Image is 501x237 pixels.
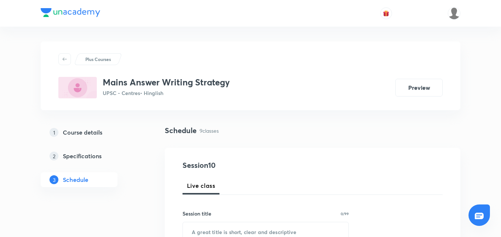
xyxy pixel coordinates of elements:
[58,77,97,98] img: D431F3FC-9166-4616-8C0D-517B985382BC_plus.png
[41,125,141,140] a: 1Course details
[50,128,58,137] p: 1
[183,210,211,217] h6: Session title
[50,152,58,160] p: 2
[395,79,443,97] button: Preview
[183,160,317,171] h4: Session 10
[383,10,389,17] img: avatar
[200,127,219,135] p: 9 classes
[85,56,111,62] p: Plus Courses
[41,8,100,19] a: Company Logo
[103,77,230,88] h3: Mains Answer Writing Strategy
[380,7,392,19] button: avatar
[63,128,102,137] h5: Course details
[341,212,349,216] p: 0/99
[103,89,230,97] p: UPSC - Centres • Hinglish
[165,125,197,136] h4: Schedule
[50,175,58,184] p: 3
[63,152,102,160] h5: Specifications
[448,7,460,20] img: Abhijeet Srivastav
[41,8,100,17] img: Company Logo
[41,149,141,163] a: 2Specifications
[187,181,215,190] span: Live class
[63,175,88,184] h5: Schedule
